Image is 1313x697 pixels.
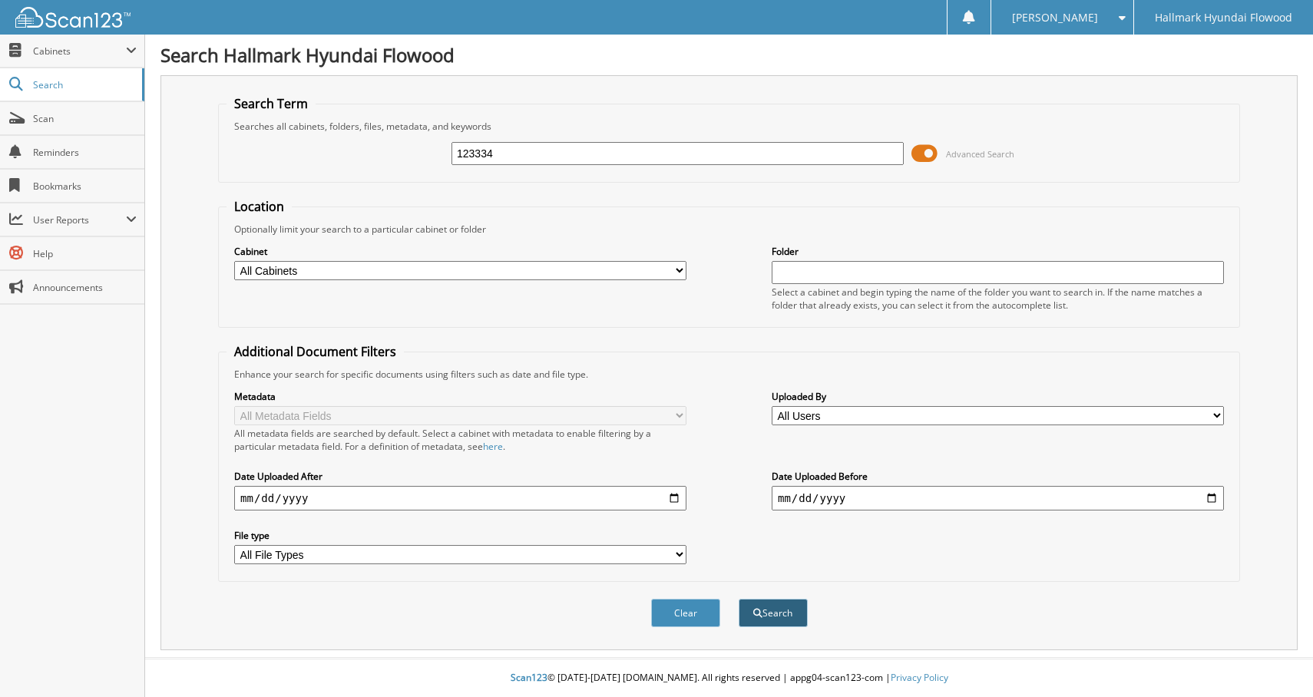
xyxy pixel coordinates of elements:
legend: Location [227,198,292,215]
span: Hallmark Hyundai Flowood [1155,13,1292,22]
div: All metadata fields are searched by default. Select a cabinet with metadata to enable filtering b... [234,427,686,453]
input: end [772,486,1224,510]
span: Cabinets [33,45,126,58]
span: Reminders [33,146,137,159]
button: Search [739,599,808,627]
h1: Search Hallmark Hyundai Flowood [160,42,1298,68]
span: Search [33,78,134,91]
div: Select a cabinet and begin typing the name of the folder you want to search in. If the name match... [772,286,1224,312]
div: Optionally limit your search to a particular cabinet or folder [227,223,1232,236]
label: Date Uploaded Before [772,470,1224,483]
span: Advanced Search [946,148,1014,160]
input: start [234,486,686,510]
label: Uploaded By [772,390,1224,403]
iframe: Chat Widget [1236,623,1313,697]
span: User Reports [33,213,126,226]
label: Date Uploaded After [234,470,686,483]
div: Enhance your search for specific documents using filters such as date and file type. [227,368,1232,381]
button: Clear [651,599,720,627]
span: Scan [33,112,137,125]
label: Cabinet [234,245,686,258]
span: Scan123 [511,671,547,684]
a: Privacy Policy [891,671,948,684]
span: Help [33,247,137,260]
div: © [DATE]-[DATE] [DOMAIN_NAME]. All rights reserved | appg04-scan123-com | [145,659,1313,697]
span: Bookmarks [33,180,137,193]
div: Searches all cabinets, folders, files, metadata, and keywords [227,120,1232,133]
a: here [483,440,503,453]
label: Folder [772,245,1224,258]
span: Announcements [33,281,137,294]
legend: Additional Document Filters [227,343,404,360]
label: Metadata [234,390,686,403]
legend: Search Term [227,95,316,112]
img: scan123-logo-white.svg [15,7,131,28]
span: [PERSON_NAME] [1012,13,1098,22]
label: File type [234,529,686,542]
